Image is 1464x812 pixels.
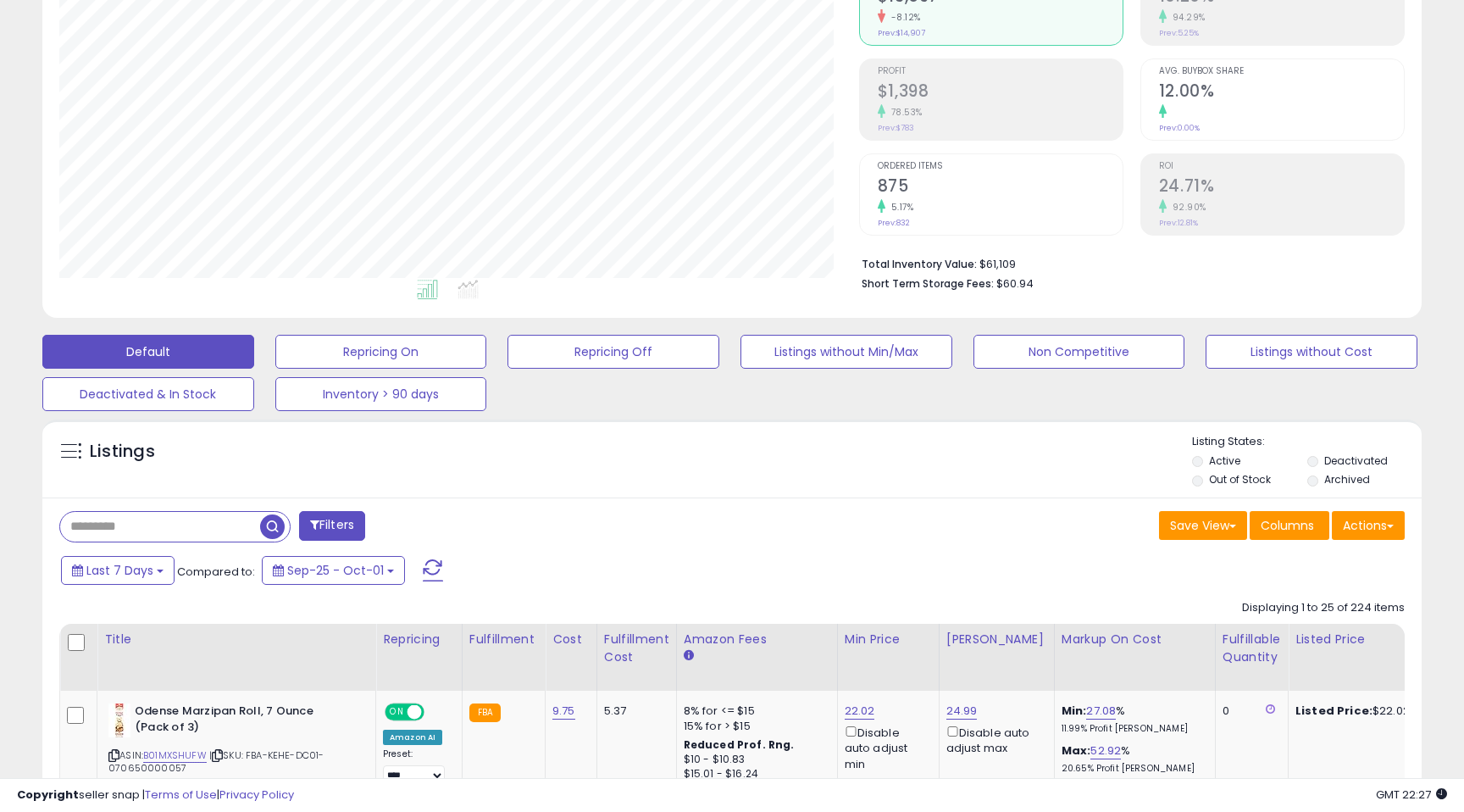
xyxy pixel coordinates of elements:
label: Archived [1324,472,1370,487]
small: -8.12% [885,11,921,24]
div: % [1062,704,1202,735]
small: Prev: 0.00% [1159,123,1200,133]
img: 318vfutLkwL._SL40_.jpg [108,704,130,737]
small: FBA [469,704,501,722]
div: Fulfillment Cost [604,631,669,666]
a: 27.08 [1086,703,1116,720]
div: Fulfillment [469,631,538,648]
div: ASIN: [108,704,363,794]
div: Title [104,631,369,648]
div: 8% for <= $15 [684,704,824,719]
a: 24.99 [946,703,978,720]
div: seller snap | | [17,787,294,804]
span: ROI [1159,162,1404,171]
button: Repricing Off [507,335,719,369]
div: 0 [1223,704,1275,719]
p: 11.99% Profit [PERSON_NAME] [1062,723,1202,735]
div: Displaying 1 to 25 of 224 items [1242,600,1405,616]
div: Fulfillable Quantity [1223,631,1281,666]
div: $22.02 [1295,704,1436,719]
div: [PERSON_NAME] [946,631,1047,648]
h2: $1,398 [878,81,1123,104]
div: 5.37 [604,704,663,719]
h5: Listings [90,440,155,464]
span: $60.94 [996,275,1034,292]
b: Reduced Prof. Rng. [684,737,795,752]
a: B01MXSHUFW [143,748,207,763]
div: Preset: [383,748,449,787]
button: Listings without Cost [1206,335,1417,369]
b: Short Term Storage Fees: [862,276,994,291]
a: 22.02 [845,703,875,720]
div: Markup on Cost [1062,631,1208,648]
div: 15% for > $15 [684,719,824,734]
a: 9.75 [552,703,575,720]
b: Listed Price: [1295,703,1372,719]
label: Deactivated [1324,453,1388,468]
small: 94.29% [1167,11,1206,24]
small: Prev: 12.81% [1159,218,1198,228]
button: Inventory > 90 days [275,377,487,411]
small: 5.17% [885,201,914,214]
b: Max: [1062,742,1091,759]
span: Compared to: [177,564,255,580]
button: Default [42,335,254,369]
span: ON [386,705,408,720]
span: Sep-25 - Oct-01 [287,562,384,579]
button: Actions [1332,511,1405,540]
a: 52.92 [1090,742,1121,759]
button: Deactivated & In Stock [42,377,254,411]
div: Repricing [383,631,455,648]
small: Prev: $14,907 [878,28,925,38]
button: Last 7 Days [61,556,175,585]
div: Disable auto adjust max [946,723,1041,756]
h2: 24.71% [1159,176,1404,199]
span: Avg. Buybox Share [1159,67,1404,76]
label: Active [1209,453,1240,468]
div: Amazon Fees [684,631,830,648]
a: Privacy Policy [219,787,294,803]
small: Amazon Fees. [684,648,694,664]
th: The percentage added to the cost of goods (COGS) that forms the calculator for Min & Max prices. [1054,624,1215,691]
label: Out of Stock [1209,472,1271,487]
strong: Copyright [17,787,79,803]
div: $10 - $10.83 [684,753,824,767]
small: Prev: $783 [878,123,914,133]
b: Min: [1062,703,1087,719]
b: Total Inventory Value: [862,257,977,271]
span: Columns [1261,517,1314,534]
small: 78.53% [885,106,923,119]
div: Min Price [845,631,932,648]
button: Listings without Min/Max [740,335,952,369]
h2: 12.00% [1159,81,1404,104]
li: $61,109 [862,253,1392,273]
div: Cost [552,631,590,648]
span: Ordered Items [878,162,1123,171]
small: Prev: 832 [878,218,910,228]
a: Terms of Use [145,787,217,803]
span: 2025-10-9 22:27 GMT [1376,787,1447,803]
small: 92.90% [1167,201,1206,214]
div: Amazon AI [383,730,442,745]
p: Listing States: [1192,434,1421,450]
button: Non Competitive [973,335,1185,369]
button: Save View [1159,511,1247,540]
h2: 875 [878,176,1123,199]
small: Prev: 5.25% [1159,28,1199,38]
button: Columns [1250,511,1329,540]
div: % [1062,743,1202,775]
span: Last 7 Days [86,562,153,579]
button: Sep-25 - Oct-01 [262,556,405,585]
span: | SKU: FBA-KEHE-DC01-070650000057 [108,748,324,774]
div: Disable auto adjust min [845,723,926,772]
b: Odense Marzipan Roll, 7 Ounce (Pack of 3) [135,704,341,739]
button: Repricing On [275,335,487,369]
span: Profit [878,67,1123,76]
div: Listed Price [1295,631,1442,648]
button: Filters [299,511,365,541]
span: OFF [422,705,449,720]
